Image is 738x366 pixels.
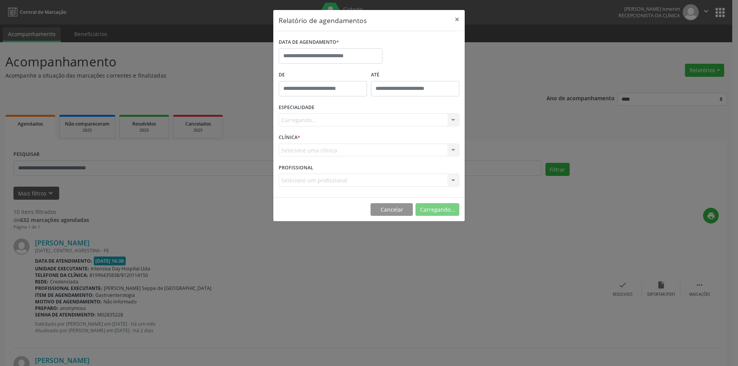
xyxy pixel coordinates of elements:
label: PROFISSIONAL [279,162,313,174]
button: Close [449,10,465,29]
label: De [279,69,367,81]
label: CLÍNICA [279,132,300,144]
button: Carregando... [416,203,459,216]
label: ATÉ [371,69,459,81]
button: Cancelar [371,203,413,216]
label: ESPECIALIDADE [279,102,314,114]
h5: Relatório de agendamentos [279,15,367,25]
label: DATA DE AGENDAMENTO [279,36,339,48]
